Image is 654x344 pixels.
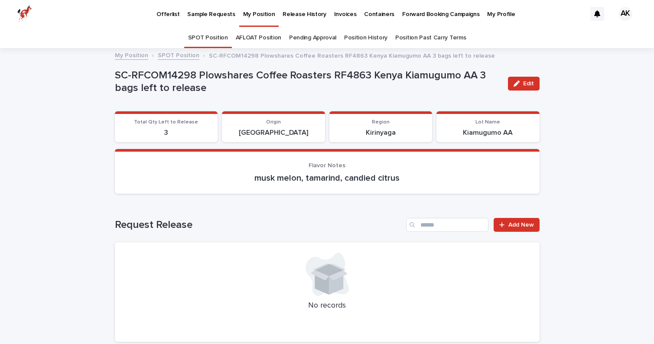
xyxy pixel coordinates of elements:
p: No records [125,301,529,311]
span: Edit [523,81,534,87]
span: Flavor Notes [309,162,345,169]
a: Pending Approval [289,28,336,48]
p: Kirinyaga [335,129,427,137]
a: Add New [494,218,539,232]
button: Edit [508,77,540,91]
div: AK [618,7,632,21]
p: 3 [120,129,213,137]
p: SC-RFCOM14298 Plowshares Coffee Roasters RF4863 Kenya Kiamugumo AA 3 bags left to release [209,50,495,60]
a: Position History [344,28,387,48]
span: Lot Name [475,120,500,125]
p: musk melon, tamarind, candied citrus [125,173,529,183]
p: SC-RFCOM14298 Plowshares Coffee Roasters RF4863 Kenya Kiamugumo AA 3 bags left to release [115,69,501,94]
a: Position Past Carry Terms [395,28,466,48]
p: Kiamugumo AA [442,129,534,137]
a: My Position [115,50,148,60]
img: zttTXibQQrCfv9chImQE [17,5,32,23]
input: Search [406,218,488,232]
span: Add New [508,222,534,228]
a: SPOT Position [158,50,199,60]
h1: Request Release [115,219,403,231]
span: Origin [266,120,281,125]
p: [GEOGRAPHIC_DATA] [227,129,320,137]
span: Total Qty Left to Release [134,120,198,125]
a: SPOT Position [188,28,228,48]
span: Region [372,120,390,125]
a: AFLOAT Position [236,28,281,48]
